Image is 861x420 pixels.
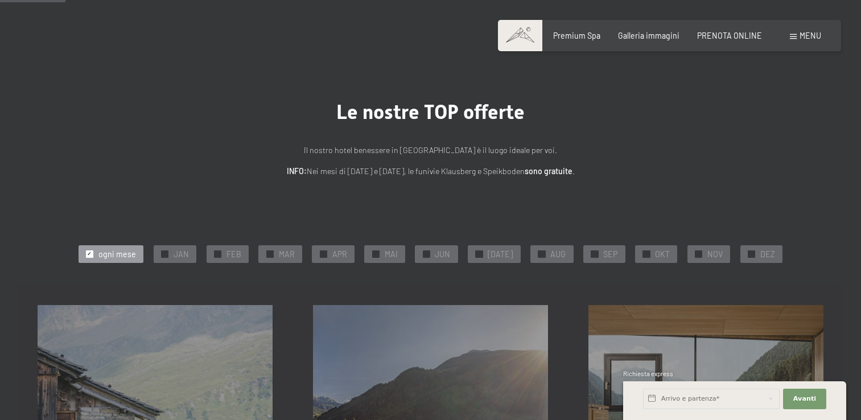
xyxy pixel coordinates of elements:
[180,144,681,157] p: Il nostro hotel benessere in [GEOGRAPHIC_DATA] è il luogo ideale per voi.
[623,370,673,377] span: Richiesta express
[180,165,681,178] p: Nei mesi di [DATE] e [DATE], le funivie Klausberg e Speikboden .
[162,250,167,257] span: ✓
[87,250,92,257] span: ✓
[424,250,429,257] span: ✓
[749,250,754,257] span: ✓
[287,166,307,176] strong: INFO:
[655,249,670,260] span: OKT
[618,31,679,40] a: Galleria immagini
[488,249,513,260] span: [DATE]
[267,250,272,257] span: ✓
[760,249,775,260] span: DEZ
[550,249,566,260] span: AUG
[174,249,189,260] span: JAN
[332,249,347,260] span: APR
[800,31,821,40] span: Menu
[525,166,572,176] strong: sono gratuite
[539,250,544,257] span: ✓
[707,249,723,260] span: NOV
[336,100,525,123] span: Le nostre TOP offerte
[644,250,649,257] span: ✓
[477,250,481,257] span: ✓
[592,250,597,257] span: ✓
[793,394,816,403] span: Avanti
[783,389,826,409] button: Avanti
[697,31,762,40] a: PRENOTA ONLINE
[385,249,398,260] span: MAI
[98,249,136,260] span: ogni mese
[435,249,450,260] span: JUN
[603,249,617,260] span: SEP
[279,249,295,260] span: MAR
[553,31,600,40] a: Premium Spa
[373,250,378,257] span: ✓
[226,249,241,260] span: FEB
[697,250,701,257] span: ✓
[321,250,326,257] span: ✓
[215,250,220,257] span: ✓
